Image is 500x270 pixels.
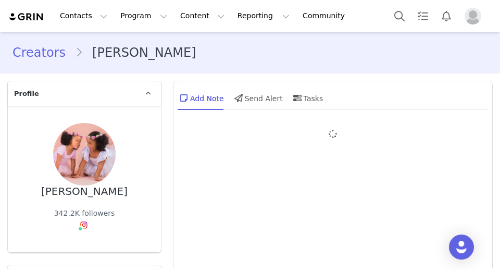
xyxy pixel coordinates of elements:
a: Community [296,4,356,28]
div: Open Intercom Messenger [449,235,474,260]
button: Notifications [435,4,458,28]
img: placeholder-profile.jpg [465,8,481,24]
button: Contacts [54,4,114,28]
button: Content [174,4,231,28]
div: Send Alert [232,85,283,111]
button: Reporting [231,4,296,28]
span: Profile [14,89,39,99]
div: [PERSON_NAME] [41,186,128,198]
button: Profile [458,8,492,24]
a: Tasks [411,4,434,28]
div: Tasks [291,85,323,111]
div: 342.2K followers [54,208,115,219]
a: Creators [12,43,75,62]
img: instagram.svg [80,221,88,229]
div: Add Note [178,85,224,111]
img: grin logo [8,12,45,22]
button: Program [114,4,173,28]
button: Search [388,4,411,28]
img: c2aa1af5-c16b-4b5d-8dbf-bbb357d5204a.jpg [53,123,116,186]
